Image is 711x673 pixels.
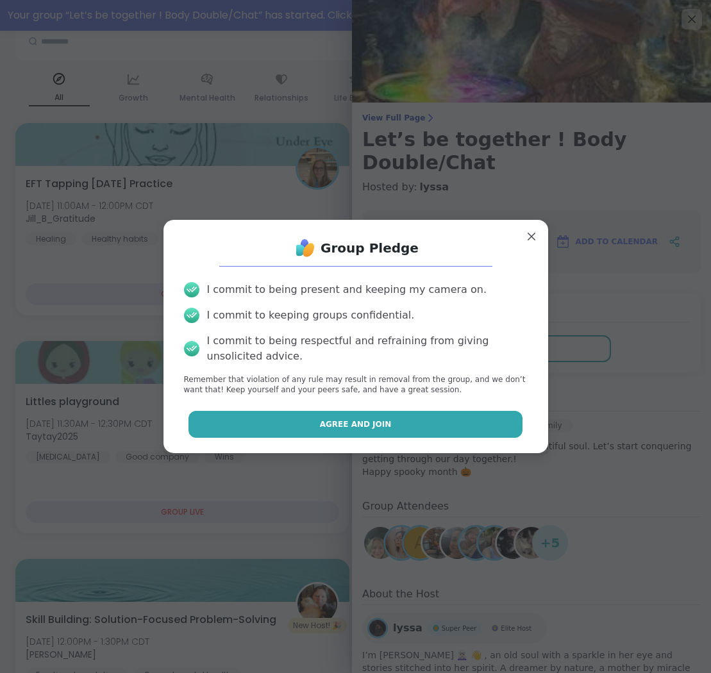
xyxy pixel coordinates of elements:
[207,308,415,323] div: I commit to keeping groups confidential.
[321,239,419,257] h1: Group Pledge
[188,411,523,438] button: Agree and Join
[292,235,318,261] img: ShareWell Logo
[184,374,528,396] p: Remember that violation of any rule may result in removal from the group, and we don’t want that!...
[207,333,528,364] div: I commit to being respectful and refraining from giving unsolicited advice.
[207,282,487,297] div: I commit to being present and keeping my camera on.
[320,419,392,430] span: Agree and Join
